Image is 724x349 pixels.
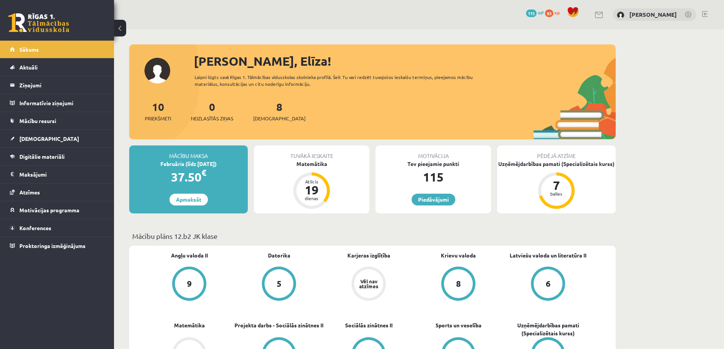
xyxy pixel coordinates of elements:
a: Motivācijas programma [10,201,105,219]
span: 83 [545,9,553,17]
div: [PERSON_NAME], Elīza! [194,52,616,70]
div: balles [545,191,568,196]
span: Konferences [19,224,51,231]
div: Vēl nav atzīmes [358,279,379,289]
span: [DEMOGRAPHIC_DATA] [19,135,79,142]
div: Motivācija [375,145,491,160]
span: Aktuāli [19,64,38,71]
div: 8 [456,280,461,288]
span: Motivācijas programma [19,207,79,213]
a: Latviešu valoda un literatūra II [510,251,586,259]
a: [PERSON_NAME] [629,11,677,18]
a: Angļu valoda II [171,251,208,259]
span: Mācību resursi [19,117,56,124]
a: Rīgas 1. Tālmācības vidusskola [8,13,69,32]
span: Proktoringa izmēģinājums [19,242,86,249]
a: Sports un veselība [436,321,482,329]
span: Atzīmes [19,189,40,196]
a: Digitālie materiāli [10,148,105,165]
div: Tev pieejamie punkti [375,160,491,168]
a: 0Neizlasītās ziņas [191,100,233,122]
a: Piedāvājumi [412,194,455,205]
a: Matemātika [174,321,205,329]
a: 9 [144,267,234,302]
div: 5 [277,280,282,288]
a: Uzņēmējdarbības pamati (Specializētais kurss) [503,321,593,337]
div: Atlicis [300,179,323,184]
a: Projekta darbs - Sociālās zinātnes II [234,321,323,329]
img: Elīza Lasmane [617,11,624,19]
a: Matemātika Atlicis 19 dienas [254,160,369,210]
a: Aktuāli [10,58,105,76]
div: Laipni lūgts savā Rīgas 1. Tālmācības vidusskolas skolnieka profilā. Šeit Tu vari redzēt tuvojošo... [195,74,486,87]
a: [DEMOGRAPHIC_DATA] [10,130,105,147]
div: 19 [300,184,323,196]
a: Mācību resursi [10,112,105,129]
a: Maksājumi [10,166,105,183]
a: Krievu valoda [441,251,476,259]
a: Apmaksāt [170,194,208,205]
div: Pēdējā atzīme [497,145,616,160]
a: Uzņēmējdarbības pamati (Specializētais kurss) 7 balles [497,160,616,210]
div: Uzņēmējdarbības pamati (Specializētais kurss) [497,160,616,168]
div: Tuvākā ieskaite [254,145,369,160]
a: 83 xp [545,9,563,16]
a: Sākums [10,41,105,58]
div: 6 [546,280,551,288]
span: mP [538,9,544,16]
span: 115 [526,9,537,17]
a: Informatīvie ziņojumi [10,94,105,112]
span: Neizlasītās ziņas [191,115,233,122]
div: 115 [375,168,491,186]
a: 6 [503,267,593,302]
div: Februāris (līdz [DATE]) [129,160,248,168]
div: dienas [300,196,323,201]
a: Konferences [10,219,105,237]
a: Vēl nav atzīmes [324,267,413,302]
span: [DEMOGRAPHIC_DATA] [253,115,306,122]
legend: Informatīvie ziņojumi [19,94,105,112]
div: 9 [187,280,192,288]
a: 8 [413,267,503,302]
div: Mācību maksa [129,145,248,160]
div: 37.50 [129,168,248,186]
span: xp [554,9,559,16]
a: Ziņojumi [10,76,105,94]
span: Digitālie materiāli [19,153,65,160]
a: Datorika [268,251,290,259]
a: 5 [234,267,324,302]
a: 8[DEMOGRAPHIC_DATA] [253,100,306,122]
span: Priekšmeti [145,115,171,122]
p: Mācību plāns 12.b2 JK klase [132,231,613,241]
legend: Maksājumi [19,166,105,183]
a: 115 mP [526,9,544,16]
legend: Ziņojumi [19,76,105,94]
div: Matemātika [254,160,369,168]
a: Karjeras izglītība [347,251,390,259]
a: Atzīmes [10,183,105,201]
span: Sākums [19,46,39,53]
a: Sociālās zinātnes II [345,321,393,329]
span: € [201,167,206,178]
div: 7 [545,179,568,191]
a: Proktoringa izmēģinājums [10,237,105,254]
a: 10Priekšmeti [145,100,171,122]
